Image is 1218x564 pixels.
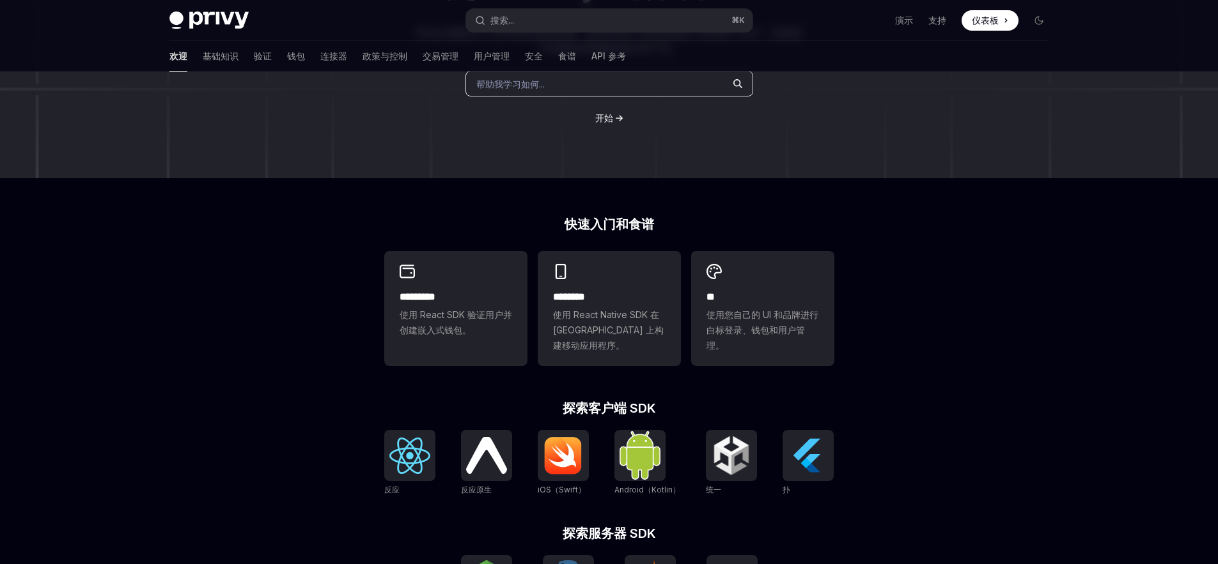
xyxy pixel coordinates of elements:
a: 连接器 [320,41,347,72]
font: 基础知识 [203,50,238,61]
font: 连接器 [320,50,347,61]
font: 探索服务器 SDK [563,526,656,541]
a: 欢迎 [169,41,187,72]
img: 扑 [788,435,829,476]
img: Android（Kotlin） [620,431,660,479]
font: API 参考 [591,50,626,61]
a: Android（Kotlin）Android（Kotlin） [614,430,680,496]
a: 用户管理 [474,41,510,72]
a: 验证 [254,41,272,72]
font: 用户管理 [474,50,510,61]
font: 食谱 [558,50,576,61]
font: 交易管理 [423,50,458,61]
font: ⌘ [731,15,739,25]
font: 搜索... [490,15,514,26]
font: 反应原生 [461,485,492,494]
font: 使用 React Native SDK 在 [GEOGRAPHIC_DATA] 上构建移动应用程序。 [553,309,664,351]
img: 深色标志 [169,11,249,29]
font: 帮助我学习如何... [476,79,545,89]
img: iOS（Swift） [543,436,584,475]
font: 验证 [254,50,272,61]
font: 欢迎 [169,50,187,61]
font: 使用您自己的 UI 和品牌进行白标登录、钱包和用户管理。 [707,309,818,351]
a: 安全 [525,41,543,72]
font: 开始 [595,112,613,123]
font: 政策与控制 [363,50,407,61]
a: 反应反应 [384,430,435,496]
font: 使用 React SDK 验证用户并创建嵌入式钱包。 [400,309,512,335]
a: **使用您自己的 UI 和品牌进行白标登录、钱包和用户管理。 [691,251,834,366]
a: 食谱 [558,41,576,72]
img: 统一 [711,435,752,476]
a: iOS（Swift）iOS（Swift） [538,430,589,496]
a: API 参考 [591,41,626,72]
font: 演示 [895,15,913,26]
font: Android（Kotlin） [614,485,680,494]
a: 反应原生反应原生 [461,430,512,496]
font: 探索客户端 SDK [563,400,656,416]
font: 安全 [525,50,543,61]
font: 仪表板 [972,15,999,26]
font: K [739,15,745,25]
a: 扑扑 [783,430,834,496]
a: 统一统一 [706,430,757,496]
font: 反应 [384,485,400,494]
font: 支持 [928,15,946,26]
button: 切换暗模式 [1029,10,1049,31]
img: 反应 [389,438,430,474]
button: 搜索...⌘K [466,9,753,32]
a: 开始 [595,112,613,125]
a: 支持 [928,14,946,27]
font: 统一 [706,485,721,494]
a: 交易管理 [423,41,458,72]
a: 政策与控制 [363,41,407,72]
a: 基础知识 [203,41,238,72]
font: iOS（Swift） [538,485,586,494]
a: 仪表板 [962,10,1019,31]
font: 扑 [783,485,790,494]
a: **** ***使用 React Native SDK 在 [GEOGRAPHIC_DATA] 上构建移动应用程序。 [538,251,681,366]
a: 钱包 [287,41,305,72]
font: 钱包 [287,50,305,61]
img: 反应原生 [466,437,507,473]
font: 快速入门和食谱 [565,217,654,232]
a: 演示 [895,14,913,27]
